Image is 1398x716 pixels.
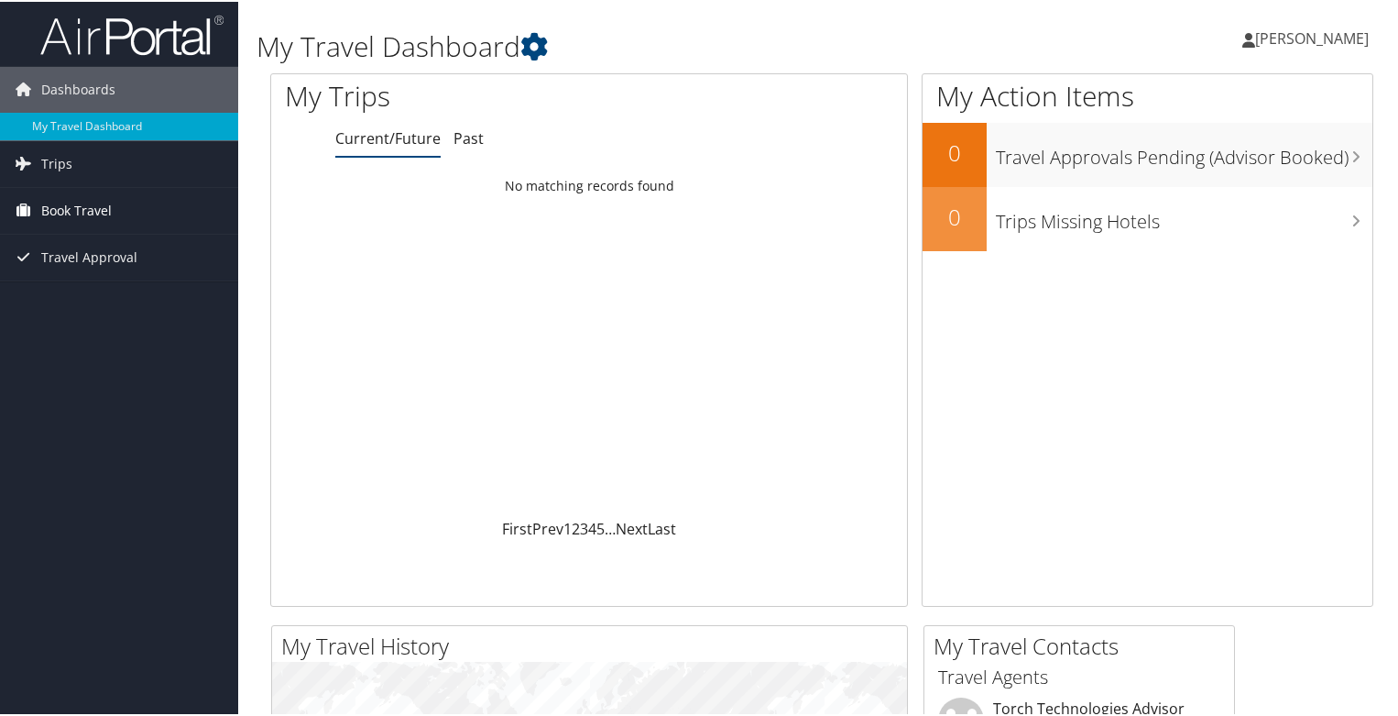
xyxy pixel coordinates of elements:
[41,139,72,185] span: Trips
[938,663,1220,688] h3: Travel Agents
[572,517,580,537] a: 2
[588,517,596,537] a: 4
[563,517,572,537] a: 1
[923,121,1372,185] a: 0Travel Approvals Pending (Advisor Booked)
[271,168,907,201] td: No matching records found
[281,629,907,660] h2: My Travel History
[596,517,605,537] a: 5
[41,186,112,232] span: Book Travel
[996,134,1372,169] h3: Travel Approvals Pending (Advisor Booked)
[580,517,588,537] a: 3
[1255,27,1369,47] span: [PERSON_NAME]
[1242,9,1387,64] a: [PERSON_NAME]
[532,517,563,537] a: Prev
[934,629,1234,660] h2: My Travel Contacts
[605,517,616,537] span: …
[502,517,532,537] a: First
[257,26,1010,64] h1: My Travel Dashboard
[923,136,987,167] h2: 0
[616,517,648,537] a: Next
[923,75,1372,114] h1: My Action Items
[335,127,441,147] a: Current/Future
[285,75,628,114] h1: My Trips
[648,517,676,537] a: Last
[41,233,137,279] span: Travel Approval
[453,127,484,147] a: Past
[996,198,1372,233] h3: Trips Missing Hotels
[40,12,224,55] img: airportal-logo.png
[41,65,115,111] span: Dashboards
[923,185,1372,249] a: 0Trips Missing Hotels
[923,200,987,231] h2: 0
